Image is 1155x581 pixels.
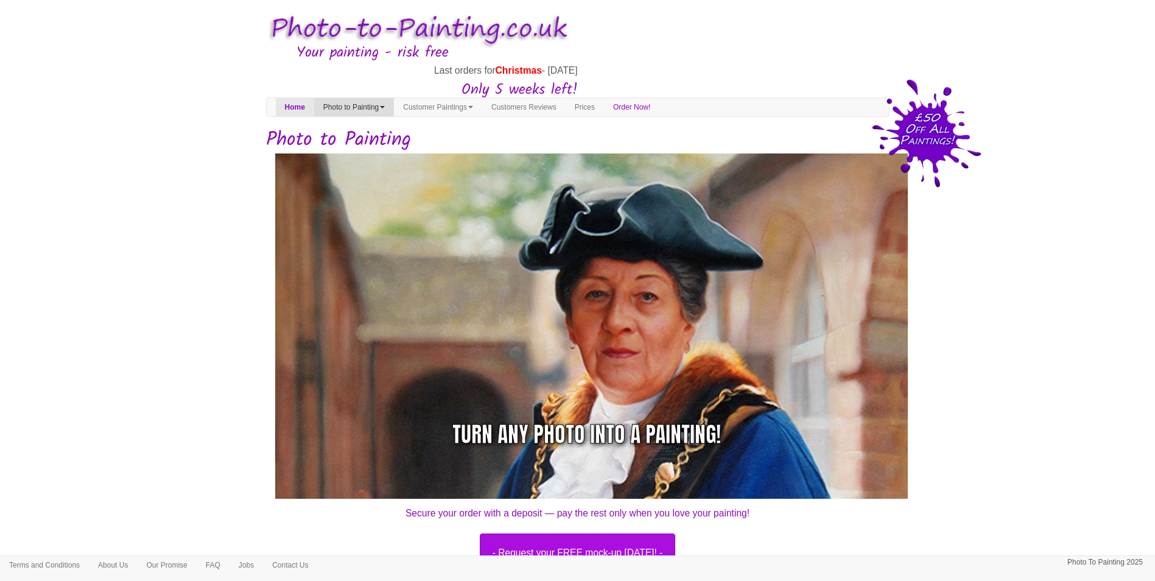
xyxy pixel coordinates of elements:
[394,98,482,116] a: Customer Paintings
[275,153,917,509] img: mayor.jpg
[496,65,542,76] span: Christmas
[257,533,899,572] a: - Request your FREE mock-up [DATE]! -
[1067,556,1143,569] p: Photo To Painting 2025
[230,556,263,574] a: Jobs
[137,556,196,574] a: Our Promise
[604,98,659,116] a: Order Now!
[89,556,137,574] a: About Us
[566,98,604,116] a: Prices
[434,65,577,76] span: Last orders for - [DATE]
[872,79,981,188] img: 50 pound price drop
[266,82,578,98] h3: Only 5 weeks left!
[276,98,314,116] a: Home
[297,45,890,61] h3: Your painting - risk free
[452,419,721,450] div: Turn any photo into a painting!
[197,556,230,574] a: FAQ
[482,98,566,116] a: Customers Reviews
[263,556,317,574] a: Contact Us
[266,129,890,150] h1: Photo to Painting
[314,98,394,116] a: Photo to Painting
[260,6,572,53] img: Photo to Painting
[480,533,676,572] button: - Request your FREE mock-up [DATE]! -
